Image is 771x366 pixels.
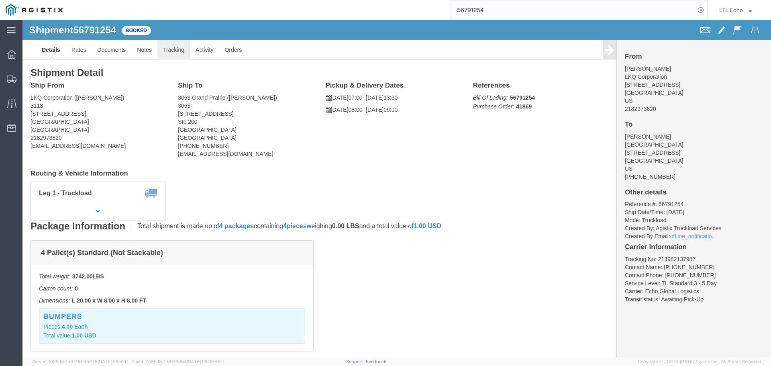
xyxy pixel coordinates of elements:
iframe: FS Legacy Container [22,20,771,358]
span: [DATE] 09:32:48 [187,359,220,364]
button: LTL Echo [719,5,760,15]
span: [DATE] 09:51:11 [98,359,128,364]
span: Copyright © [DATE]-[DATE] Agistix Inc., All Rights Reserved [638,358,761,365]
input: Search for shipment number, reference number [451,0,695,20]
img: logo [6,4,63,16]
span: LTL Echo [719,6,743,14]
span: Client: 2025.18.0-9839db4 [131,359,220,364]
span: Server: 2025.18.0-dd719145275 [32,359,128,364]
a: Support [346,359,366,364]
a: Feedback [366,359,386,364]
